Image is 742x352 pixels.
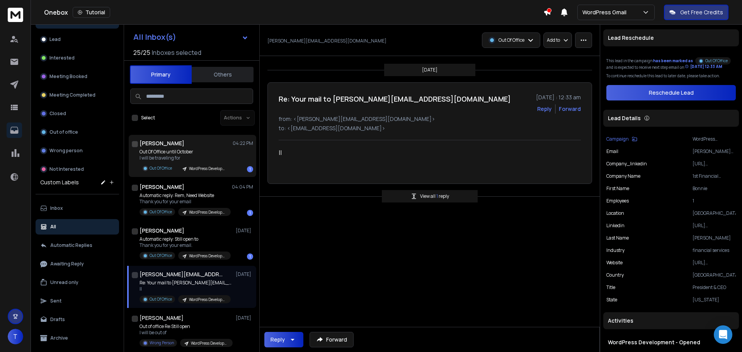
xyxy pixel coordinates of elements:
[130,65,192,84] button: Primary
[140,155,231,161] p: I will be traveling for
[49,166,84,172] p: Not Interested
[36,201,119,216] button: Inbox
[49,148,83,154] p: Wrong person
[606,272,624,278] p: Country
[693,210,736,216] p: [GEOGRAPHIC_DATA]
[49,73,87,80] p: Meeting Booked
[693,235,736,241] p: [PERSON_NAME]
[36,69,119,84] button: Meeting Booked
[693,161,736,167] p: [URL][DOMAIN_NAME].
[232,184,253,190] p: 04:04 PM
[693,136,736,142] p: WordPress Development - Opened
[50,279,78,286] p: Unread only
[36,162,119,177] button: Not Interested
[189,209,226,215] p: WordPress Development - [DATE]
[36,238,119,253] button: Automatic Replies
[140,227,184,235] h1: [PERSON_NAME]
[140,323,232,330] p: Out of office Re:Still open
[8,329,23,344] button: T
[50,335,68,341] p: Archive
[606,136,637,142] button: Campaign
[189,253,226,259] p: WordPress Development - Opened
[36,106,119,121] button: Closed
[693,260,736,266] p: [URL][DOMAIN_NAME]
[606,73,736,79] p: To continue reschedule this lead to later date, please take action.
[247,166,253,172] div: 1
[693,173,736,179] p: 1st Financial Training Services, Inc.
[140,236,231,242] p: Automatic reply: Still open to
[189,166,226,172] p: WordPress Development - [DATE]
[50,261,84,267] p: Awaiting Reply
[44,7,543,18] div: Onebox
[140,314,184,322] h1: [PERSON_NAME]
[36,219,119,235] button: All
[606,210,624,216] p: location
[140,149,231,155] p: Out Of Office until October
[140,199,231,205] p: Thank you for your email
[536,94,581,101] p: [DATE] : 12:33 am
[606,297,617,303] p: State
[653,58,693,63] span: has been marked as
[693,272,736,278] p: [GEOGRAPHIC_DATA]
[310,332,354,347] button: Forward
[499,37,524,43] p: Out Of Office
[606,235,629,241] p: Last Name
[279,124,581,132] p: to: <[EMAIL_ADDRESS][DOMAIN_NAME]>
[693,247,736,253] p: financial services
[705,58,728,64] p: Out Of Office
[685,64,722,70] div: [DATE] 12:33 AM
[49,55,75,61] p: Interested
[267,38,386,44] p: [PERSON_NAME][EMAIL_ADDRESS][DOMAIN_NAME]
[50,298,61,304] p: Sent
[140,270,225,278] h1: [PERSON_NAME][EMAIL_ADDRESS][DOMAIN_NAME]
[537,105,552,113] button: Reply
[271,336,285,343] div: Reply
[140,280,232,286] p: Re: Your mail to [PERSON_NAME][EMAIL_ADDRESS][DOMAIN_NAME]
[36,124,119,140] button: Out of office
[608,114,641,122] p: Lead Details
[50,242,92,248] p: Automatic Replies
[247,210,253,216] div: 1
[36,275,119,290] button: Unread only
[36,32,119,47] button: Lead
[236,228,253,234] p: [DATE]
[436,193,439,199] span: 1
[50,224,56,230] p: All
[606,260,623,266] p: website
[279,148,511,173] div: ||
[606,161,647,167] p: company_linkedin
[189,297,226,303] p: WordPress Development - Opened
[140,286,232,292] p: ||
[559,105,581,113] div: Forward
[264,332,303,347] button: Reply
[422,67,437,73] p: [DATE]
[150,165,172,171] p: Out Of Office
[693,148,736,155] p: [PERSON_NAME][EMAIL_ADDRESS][DOMAIN_NAME]
[140,242,231,248] p: Thank you for your email.
[606,136,629,142] p: Campaign
[693,198,736,204] p: 1
[606,284,615,291] p: title
[133,48,150,57] span: 25 / 25
[150,209,172,215] p: Out Of Office
[192,66,254,83] button: Others
[693,185,736,192] p: Bonnie
[664,5,728,20] button: Get Free Credits
[582,9,630,16] p: WordPress Gmail
[608,338,734,346] h1: WordPress Development - Opened
[603,312,739,329] div: Activities
[693,297,736,303] p: [US_STATE]
[247,253,253,260] div: 1
[36,256,119,272] button: Awaiting Reply
[36,330,119,346] button: Archive
[140,330,232,336] p: I will be out of
[141,115,155,121] label: Select
[49,129,78,135] p: Out of office
[133,33,176,41] h1: All Inbox(s)
[73,7,110,18] button: Tutorial
[150,340,174,346] p: Wrong Person
[49,111,66,117] p: Closed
